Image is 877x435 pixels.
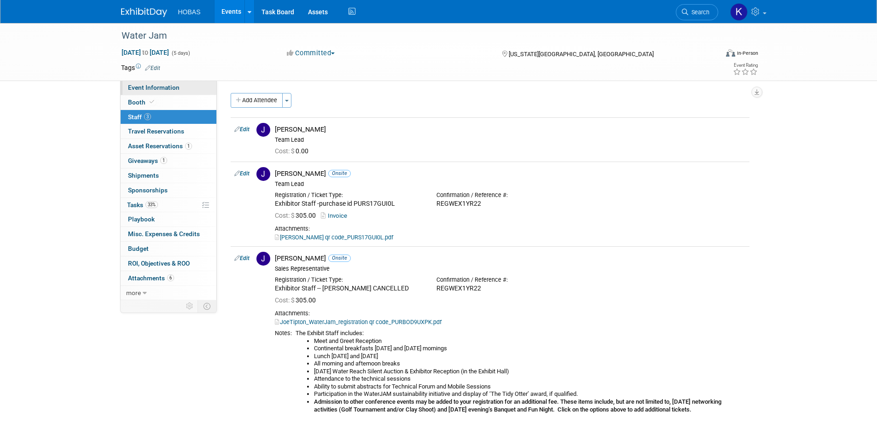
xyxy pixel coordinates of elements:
[296,330,746,413] div: The Exhibit Staff includes:
[436,276,584,284] div: Confirmation / Reference #:
[128,172,159,179] span: Shipments
[121,168,216,183] a: Shipments
[314,345,746,353] li: Continental breakfasts [DATE] and [DATE] mornings
[171,50,190,56] span: (5 days)
[121,183,216,197] a: Sponsorships
[121,271,216,285] a: Attachments6
[160,157,167,164] span: 1
[182,300,198,312] td: Personalize Event Tab Strip
[275,296,296,304] span: Cost: $
[121,110,216,124] a: Staff3
[141,49,150,56] span: to
[275,276,423,284] div: Registration / Ticket Type:
[178,8,201,16] span: HOBAS
[145,201,158,208] span: 33%
[231,93,283,108] button: Add Attendee
[314,398,721,413] b: Admission to other conference events may be added to your registration for an additional fee. The...
[121,8,167,17] img: ExhibitDay
[275,296,319,304] span: 305.00
[197,300,216,312] td: Toggle Event Tabs
[256,167,270,181] img: J.jpg
[121,212,216,226] a: Playbook
[128,113,151,121] span: Staff
[121,227,216,241] a: Misc. Expenses & Credits
[234,255,250,261] a: Edit
[314,390,746,398] li: Participation in the WaterJAM sustainability initiative and display of ‘The Tidy Otter’ award, if...
[275,330,292,337] div: Notes:
[128,186,168,194] span: Sponsorships
[185,143,192,150] span: 1
[275,212,296,219] span: Cost: $
[314,360,746,368] li: All morning and afternoon breaks
[275,310,746,317] div: Attachments:
[256,123,270,137] img: J.jpg
[121,81,216,95] a: Event Information
[128,128,184,135] span: Travel Reservations
[275,265,746,273] div: Sales Representative
[737,50,758,57] div: In-Person
[128,260,190,267] span: ROI, Objectives & ROO
[436,284,584,293] div: REGWEX1YR22
[128,245,149,252] span: Budget
[275,234,393,241] a: [PERSON_NAME] qr code_PURS17GUI0L.pdf
[733,63,758,68] div: Event Rating
[275,125,746,134] div: [PERSON_NAME]
[256,252,270,266] img: J.jpg
[275,147,296,155] span: Cost: $
[121,286,216,300] a: more
[128,142,192,150] span: Asset Reservations
[121,198,216,212] a: Tasks33%
[275,200,423,208] div: Exhibitor Staff -purchase id PURS17GUI0L
[126,289,141,296] span: more
[275,169,746,178] div: [PERSON_NAME]
[436,191,584,199] div: Confirmation / Reference #:
[121,124,216,139] a: Travel Reservations
[275,319,441,325] a: JoeTipton_WaterJam_registration qr code_PURBOD9UXPK.pdf
[121,48,169,57] span: [DATE] [DATE]
[128,230,200,238] span: Misc. Expenses & Credits
[328,170,351,177] span: Onsite
[314,353,746,360] li: Lunch [DATE] and [DATE]
[275,212,319,219] span: 305.00
[676,4,718,20] a: Search
[284,48,338,58] button: Committed
[128,215,155,223] span: Playbook
[314,375,746,383] li: Attendance to the technical sessions
[121,63,160,72] td: Tags
[121,242,216,256] a: Budget
[234,126,250,133] a: Edit
[314,337,746,345] li: Meet and Greet Reception
[275,225,746,232] div: Attachments:
[144,113,151,120] span: 3
[118,28,704,44] div: Water Jam
[121,95,216,110] a: Booth
[436,200,584,208] div: REGWEX1YR22
[275,284,423,293] div: Exhibitor Staff -- [PERSON_NAME] CANCELLED
[321,212,351,219] a: Invoice
[128,157,167,164] span: Giveaways
[275,254,746,263] div: [PERSON_NAME]
[145,65,160,71] a: Edit
[234,170,250,177] a: Edit
[314,368,746,376] li: [DATE] Water Reach Silent Auction & Exhibitor Reception (in the Exhibit Hall)
[128,274,174,282] span: Attachments
[127,201,158,209] span: Tasks
[128,84,180,91] span: Event Information
[128,99,156,106] span: Booth
[664,48,759,62] div: Event Format
[275,191,423,199] div: Registration / Ticket Type:
[150,99,154,104] i: Booth reservation complete
[275,180,746,188] div: Team Lead
[275,147,312,155] span: 0.00
[730,3,748,21] img: krystal coker
[726,49,735,57] img: Format-Inperson.png
[688,9,709,16] span: Search
[121,139,216,153] a: Asset Reservations1
[121,154,216,168] a: Giveaways1
[121,256,216,271] a: ROI, Objectives & ROO
[167,274,174,281] span: 6
[275,136,746,144] div: Team Lead
[314,383,746,391] li: Ability to submit abstracts for Technical Forum and Mobile Sessions
[328,255,351,261] span: Onsite
[509,51,654,58] span: [US_STATE][GEOGRAPHIC_DATA], [GEOGRAPHIC_DATA]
